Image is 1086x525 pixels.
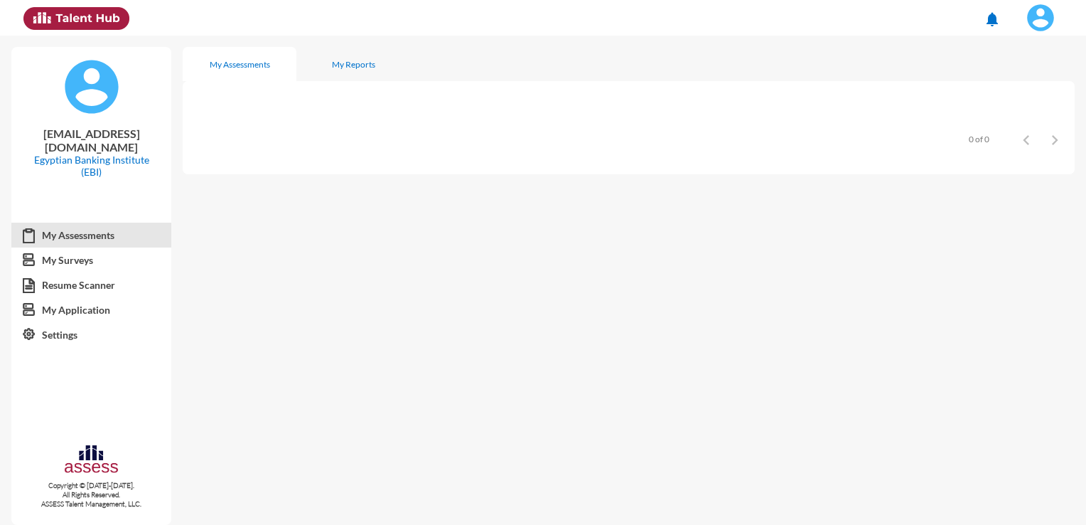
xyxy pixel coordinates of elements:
[969,134,989,144] div: 0 of 0
[210,59,270,70] div: My Assessments
[11,297,171,323] a: My Application
[332,59,375,70] div: My Reports
[11,223,171,248] a: My Assessments
[1041,124,1069,153] button: Next page
[984,11,1001,28] mat-icon: notifications
[63,58,120,115] img: default%20profile%20image.svg
[23,154,160,178] p: Egyptian Banking Institute (EBI)
[63,443,119,478] img: assesscompany-logo.png
[11,248,171,273] a: My Surveys
[23,127,160,154] p: [EMAIL_ADDRESS][DOMAIN_NAME]
[11,481,171,509] p: Copyright © [DATE]-[DATE]. All Rights Reserved. ASSESS Talent Management, LLC.
[1012,124,1041,153] button: Previous page
[11,322,171,348] a: Settings
[11,272,171,298] a: Resume Scanner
